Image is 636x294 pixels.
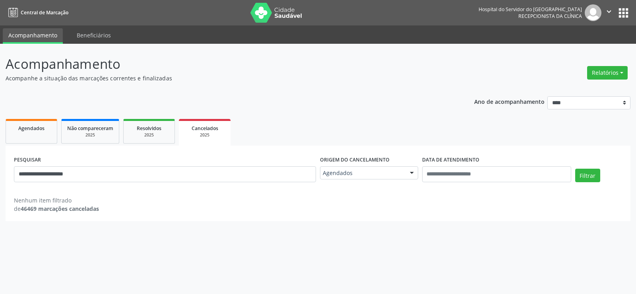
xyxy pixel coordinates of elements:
label: PESQUISAR [14,154,41,166]
label: DATA DE ATENDIMENTO [422,154,479,166]
span: Resolvidos [137,125,161,132]
button: apps [617,6,630,20]
a: Acompanhamento [3,28,63,44]
a: Central de Marcação [6,6,68,19]
p: Ano de acompanhamento [474,96,545,106]
div: de [14,204,99,213]
span: Agendados [323,169,402,177]
div: 2025 [129,132,169,138]
div: Hospital do Servidor do [GEOGRAPHIC_DATA] [479,6,582,13]
button: Filtrar [575,169,600,182]
button:  [601,4,617,21]
strong: 46469 marcações canceladas [21,205,99,212]
img: img [585,4,601,21]
span: Recepcionista da clínica [518,13,582,19]
a: Beneficiários [71,28,116,42]
div: Nenhum item filtrado [14,196,99,204]
p: Acompanhe a situação das marcações correntes e finalizadas [6,74,443,82]
span: Agendados [18,125,45,132]
div: 2025 [67,132,113,138]
span: Cancelados [192,125,218,132]
span: Não compareceram [67,125,113,132]
span: Central de Marcação [21,9,68,16]
i:  [605,7,613,16]
p: Acompanhamento [6,54,443,74]
button: Relatórios [587,66,628,80]
div: 2025 [184,132,225,138]
label: Origem do cancelamento [320,154,390,166]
